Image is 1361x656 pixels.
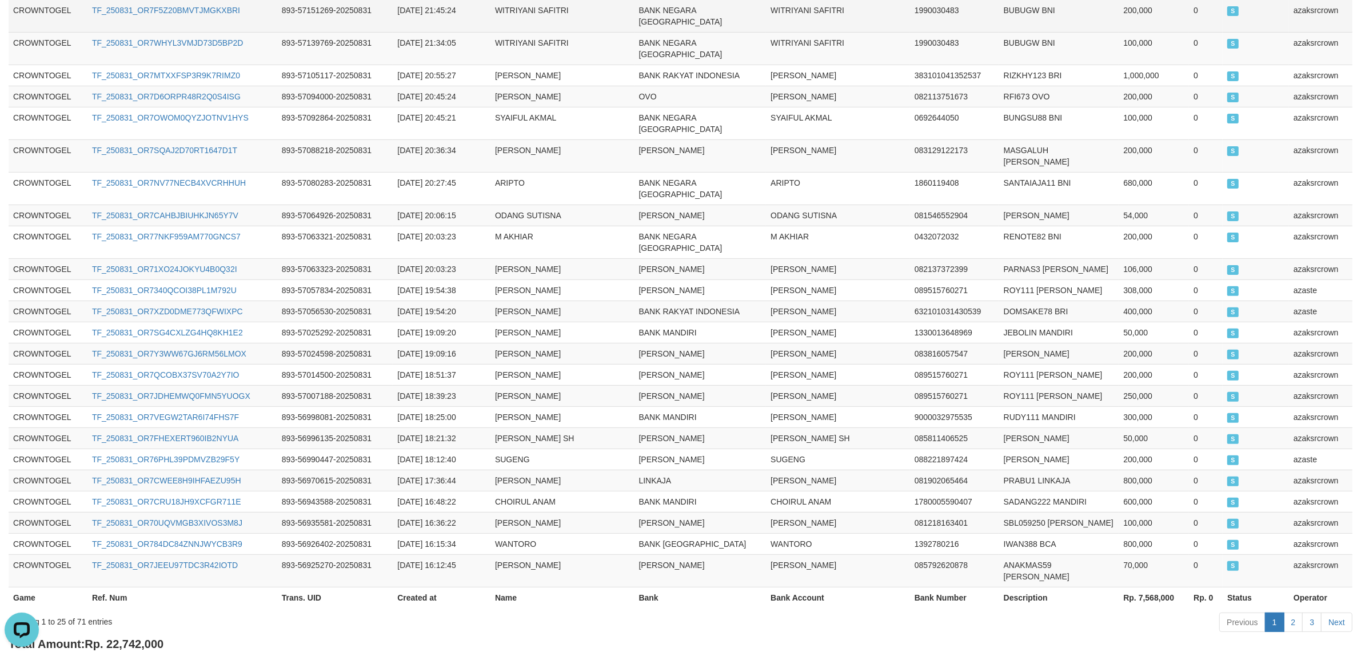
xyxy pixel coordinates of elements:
[1289,427,1352,449] td: azaksrcrown
[490,139,634,172] td: [PERSON_NAME]
[1189,322,1223,343] td: 0
[393,205,490,226] td: [DATE] 20:06:15
[766,32,910,65] td: WITRIYANI SAFITRI
[393,86,490,107] td: [DATE] 20:45:24
[393,491,490,512] td: [DATE] 16:48:22
[9,65,87,86] td: CROWNTOGEL
[1119,427,1189,449] td: 50,000
[92,370,240,379] a: TF_250831_OR7QCOBX37SV70A2Y7IO
[277,406,393,427] td: 893-56998081-20250831
[9,449,87,470] td: CROWNTOGEL
[277,279,393,301] td: 893-57057834-20250831
[766,343,910,364] td: [PERSON_NAME]
[1119,279,1189,301] td: 308,000
[910,491,999,512] td: 1780005590407
[9,343,87,364] td: CROWNTOGEL
[1189,427,1223,449] td: 0
[393,364,490,385] td: [DATE] 18:51:37
[634,322,767,343] td: BANK MANDIRI
[277,172,393,205] td: 893-57080283-20250831
[277,533,393,554] td: 893-56926402-20250831
[1189,449,1223,470] td: 0
[999,86,1119,107] td: RFI673 OVO
[1289,364,1352,385] td: azaksrcrown
[910,406,999,427] td: 9000032975535
[1289,205,1352,226] td: azaksrcrown
[490,32,634,65] td: WITRIYANI SAFITRI
[910,65,999,86] td: 383101041352537
[92,497,241,506] a: TF_250831_OR7CRU18JH9XCFGR711E
[9,172,87,205] td: CROWNTOGEL
[9,279,87,301] td: CROWNTOGEL
[1227,233,1239,242] span: SUCCESS
[277,512,393,533] td: 893-56935581-20250831
[1289,322,1352,343] td: azaksrcrown
[277,107,393,139] td: 893-57092864-20250831
[634,32,767,65] td: BANK NEGARA [GEOGRAPHIC_DATA]
[1119,491,1189,512] td: 600,000
[766,86,910,107] td: [PERSON_NAME]
[634,385,767,406] td: [PERSON_NAME]
[393,406,490,427] td: [DATE] 18:25:00
[92,561,238,570] a: TF_250831_OR7JEEU97TDC3R42IOTD
[1119,406,1189,427] td: 300,000
[1119,172,1189,205] td: 680,000
[490,449,634,470] td: SUGENG
[1289,226,1352,258] td: azaksrcrown
[9,86,87,107] td: CROWNTOGEL
[9,258,87,279] td: CROWNTOGEL
[1227,307,1239,317] span: SUCCESS
[1289,406,1352,427] td: azaksrcrown
[999,172,1119,205] td: SANTAIAJA11 BNI
[393,470,490,491] td: [DATE] 17:36:44
[766,385,910,406] td: [PERSON_NAME]
[1119,86,1189,107] td: 200,000
[766,491,910,512] td: CHOIRUL ANAM
[1189,172,1223,205] td: 0
[910,343,999,364] td: 083816057547
[393,226,490,258] td: [DATE] 20:03:23
[634,301,767,322] td: BANK RAKYAT INDONESIA
[1227,455,1239,465] span: SUCCESS
[766,533,910,554] td: WANTORO
[9,226,87,258] td: CROWNTOGEL
[277,301,393,322] td: 893-57056530-20250831
[1289,385,1352,406] td: azaksrcrown
[1189,65,1223,86] td: 0
[910,449,999,470] td: 088221897424
[1289,172,1352,205] td: azaksrcrown
[999,65,1119,86] td: RIZKHY123 BRI
[9,32,87,65] td: CROWNTOGEL
[766,427,910,449] td: [PERSON_NAME] SH
[92,211,238,220] a: TF_250831_OR7CAHBJBIUHKJN65Y7V
[999,279,1119,301] td: ROY111 [PERSON_NAME]
[393,322,490,343] td: [DATE] 19:09:20
[1227,6,1239,16] span: SUCCESS
[490,172,634,205] td: ARIPTO
[1289,258,1352,279] td: azaksrcrown
[910,258,999,279] td: 082137372399
[910,364,999,385] td: 089515760271
[92,38,244,47] a: TF_250831_OR7WHYL3VMJD73D5BP2D
[92,178,246,187] a: TF_250831_OR7NV77NECB4XVCRHHUH
[766,65,910,86] td: [PERSON_NAME]
[910,32,999,65] td: 1990030483
[92,92,241,101] a: TF_250831_OR7D6ORPR48R2Q0S4ISG
[490,322,634,343] td: [PERSON_NAME]
[9,385,87,406] td: CROWNTOGEL
[92,539,242,549] a: TF_250831_OR784DC84ZNNJWYCB3R9
[92,391,250,401] a: TF_250831_OR7JDHEMWQ0FMN5YUOGX
[490,470,634,491] td: [PERSON_NAME]
[393,65,490,86] td: [DATE] 20:55:27
[999,343,1119,364] td: [PERSON_NAME]
[1227,371,1239,381] span: SUCCESS
[910,279,999,301] td: 089515760271
[393,533,490,554] td: [DATE] 16:15:34
[1219,613,1265,632] a: Previous
[1289,449,1352,470] td: azaste
[999,258,1119,279] td: PARNAS3 [PERSON_NAME]
[1289,301,1352,322] td: azaste
[277,427,393,449] td: 893-56996135-20250831
[634,491,767,512] td: BANK MANDIRI
[92,265,237,274] a: TF_250831_OR71XO24JOKYU4B0Q32I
